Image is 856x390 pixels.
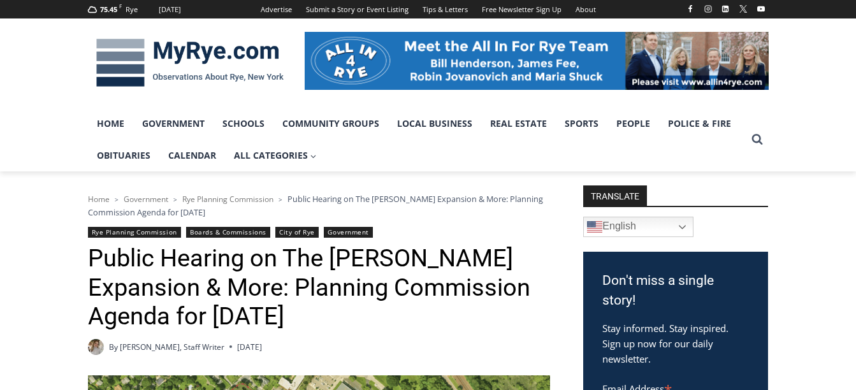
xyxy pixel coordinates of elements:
nav: Primary Navigation [88,108,746,172]
a: Obituaries [88,140,159,171]
time: [DATE] [237,341,262,353]
a: City of Rye [275,227,319,238]
a: Community Groups [273,108,388,140]
span: All Categories [234,148,317,162]
p: Stay informed. Stay inspired. Sign up now for our daily newsletter. [602,321,749,366]
img: (PHOTO: MyRye.com Summer 2023 intern Beatrice Larzul.) [88,339,104,355]
a: All Categories [225,140,326,171]
span: Public Hearing on The [PERSON_NAME] Expansion & More: Planning Commission Agenda for [DATE] [88,193,543,217]
a: English [583,217,693,237]
span: > [279,195,282,204]
a: Boards & Commissions [186,227,270,238]
a: Home [88,194,110,205]
h3: Don't miss a single story! [602,271,749,311]
span: By [109,341,118,353]
a: Sports [556,108,607,140]
a: Rye Planning Commission [88,227,181,238]
img: en [587,219,602,235]
span: > [173,195,177,204]
span: 75.45 [100,4,117,14]
img: MyRye.com [88,30,292,96]
a: Local Business [388,108,481,140]
a: Facebook [683,1,698,17]
a: Schools [214,108,273,140]
span: F [119,3,122,10]
span: > [115,195,119,204]
nav: Breadcrumbs [88,192,550,219]
a: YouTube [753,1,769,17]
div: Rye [126,4,138,15]
a: [PERSON_NAME], Staff Writer [120,342,224,352]
a: Government [324,227,372,238]
a: People [607,108,659,140]
a: X [736,1,751,17]
a: Real Estate [481,108,556,140]
a: Calendar [159,140,225,171]
a: Author image [88,339,104,355]
a: Instagram [700,1,716,17]
div: [DATE] [159,4,181,15]
a: Home [88,108,133,140]
h1: Public Hearing on The [PERSON_NAME] Expansion & More: Planning Commission Agenda for [DATE] [88,244,550,331]
img: All in for Rye [305,32,769,89]
a: Police & Fire [659,108,740,140]
strong: TRANSLATE [583,185,647,206]
a: Government [133,108,214,140]
a: Linkedin [718,1,733,17]
button: View Search Form [746,128,769,151]
a: Government [124,194,168,205]
a: Rye Planning Commission [182,194,273,205]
